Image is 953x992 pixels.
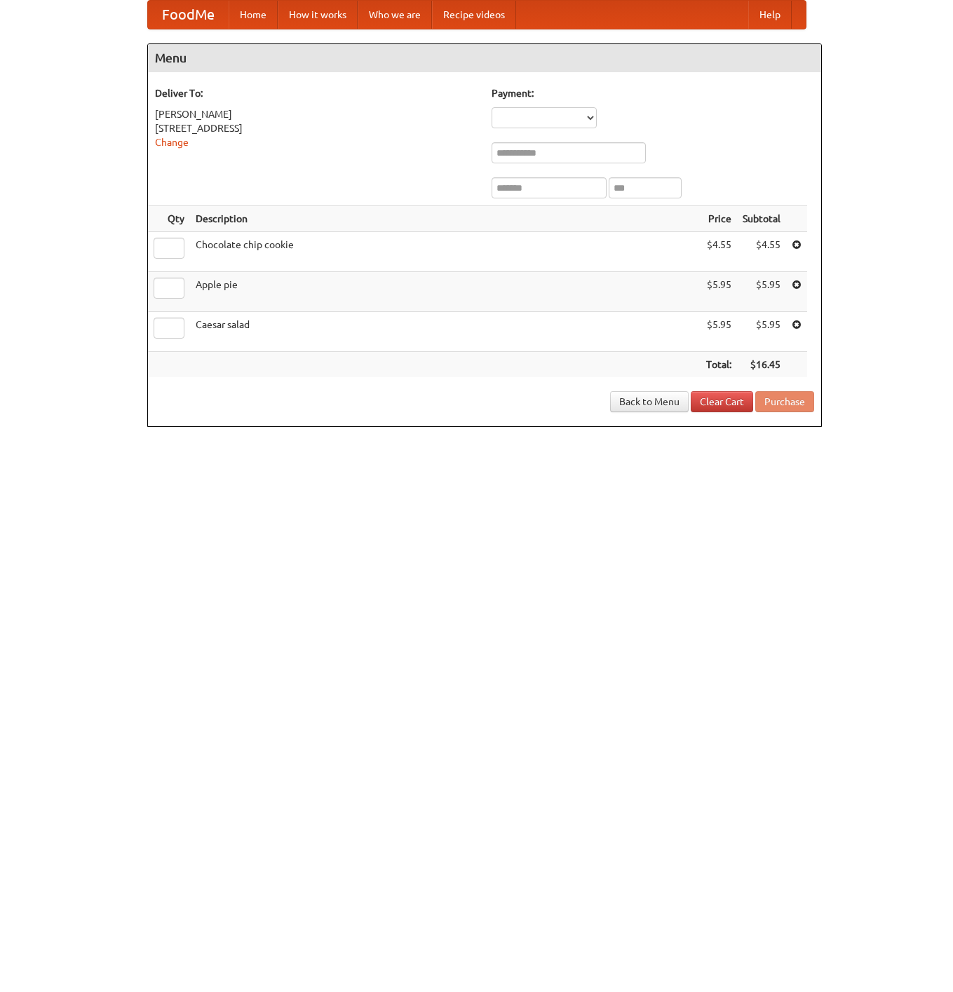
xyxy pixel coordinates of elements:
[492,86,814,100] h5: Payment:
[701,312,737,352] td: $5.95
[358,1,432,29] a: Who we are
[737,206,786,232] th: Subtotal
[190,272,701,312] td: Apple pie
[155,86,478,100] h5: Deliver To:
[755,391,814,412] button: Purchase
[701,352,737,378] th: Total:
[229,1,278,29] a: Home
[148,1,229,29] a: FoodMe
[155,107,478,121] div: [PERSON_NAME]
[737,232,786,272] td: $4.55
[701,232,737,272] td: $4.55
[432,1,516,29] a: Recipe videos
[737,312,786,352] td: $5.95
[691,391,753,412] a: Clear Cart
[148,44,821,72] h4: Menu
[155,121,478,135] div: [STREET_ADDRESS]
[190,206,701,232] th: Description
[190,232,701,272] td: Chocolate chip cookie
[701,206,737,232] th: Price
[748,1,792,29] a: Help
[610,391,689,412] a: Back to Menu
[278,1,358,29] a: How it works
[737,352,786,378] th: $16.45
[737,272,786,312] td: $5.95
[148,206,190,232] th: Qty
[155,137,189,148] a: Change
[190,312,701,352] td: Caesar salad
[701,272,737,312] td: $5.95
